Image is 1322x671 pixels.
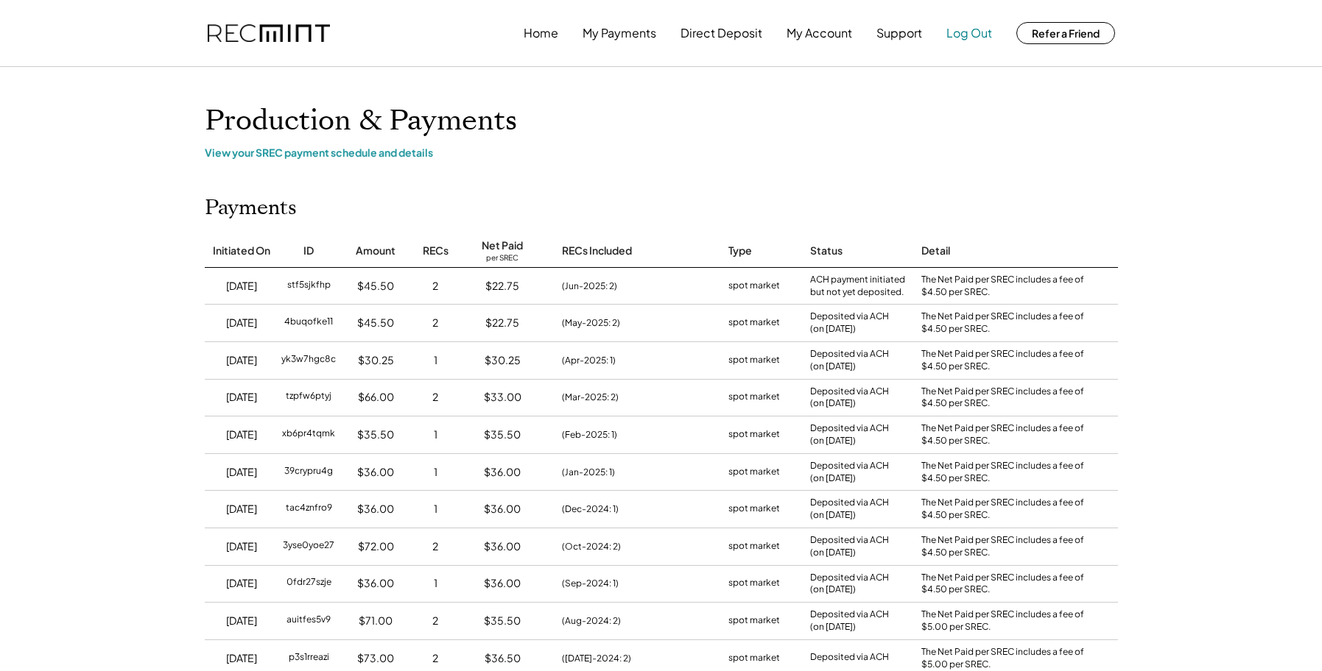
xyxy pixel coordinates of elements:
div: spot market [728,465,780,480]
div: [DATE] [226,539,257,554]
div: (Jun-2025: 2) [562,280,617,293]
div: $36.00 [357,576,394,591]
div: ID [303,244,314,258]
div: 4buqofke11 [284,316,333,330]
div: 2 [432,390,438,405]
div: spot market [728,502,780,516]
div: $36.00 [484,465,521,480]
div: spot market [728,614,780,628]
div: spot market [728,279,780,294]
div: Deposited via ACH (on [DATE]) [810,608,889,633]
div: [DATE] [226,390,257,405]
div: $36.00 [357,502,394,516]
div: [DATE] [226,353,257,368]
div: (Oct-2024: 2) [562,540,621,553]
h2: Payments [205,196,297,221]
div: Deposited via ACH (on [DATE]) [810,310,889,335]
div: spot market [728,316,780,330]
div: The Net Paid per SREC includes a fee of $4.50 per SREC. [921,348,1091,373]
div: $36.00 [357,465,394,480]
button: My Payments [583,18,656,48]
div: The Net Paid per SREC includes a fee of $4.50 per SREC. [921,386,1091,411]
div: The Net Paid per SREC includes a fee of $4.50 per SREC. [921,572,1091,597]
div: View your SREC payment schedule and details [205,146,1118,159]
div: RECs Included [562,244,632,258]
div: Type [728,244,752,258]
div: (Aug-2024: 2) [562,614,621,628]
div: The Net Paid per SREC includes a fee of $4.50 per SREC. [921,460,1091,485]
div: Deposited via ACH (on [DATE]) [810,422,889,447]
div: 3yse0yoe27 [283,539,334,554]
button: Direct Deposit [681,18,762,48]
div: auitfes5v9 [286,614,331,628]
div: Deposited via ACH (on [DATE]) [810,497,889,522]
div: $22.75 [485,316,519,330]
div: 39crypru4g [284,465,333,480]
button: My Account [787,18,852,48]
div: tzpfw6ptyj [286,390,331,405]
div: $35.50 [357,427,394,442]
div: 2 [432,279,438,294]
div: Status [810,244,843,258]
div: spot market [728,576,780,591]
div: ACH payment initiated but not yet deposited. [810,274,907,299]
button: Log Out [946,18,992,48]
div: The Net Paid per SREC includes a fee of $4.50 per SREC. [921,497,1091,522]
div: (Mar-2025: 2) [562,391,619,404]
div: Deposited via ACH (on [DATE]) [810,572,889,597]
div: tac4znfro9 [286,502,332,516]
div: Deposited via ACH (on [DATE]) [810,386,889,411]
div: spot market [728,390,780,405]
button: Refer a Friend [1016,22,1115,44]
div: Amount [356,244,395,258]
div: [DATE] [226,651,257,666]
div: $30.25 [485,353,521,368]
div: [DATE] [226,427,257,442]
button: Support [876,18,922,48]
div: 2 [432,651,438,666]
div: (Jan-2025: 1) [562,466,615,479]
div: The Net Paid per SREC includes a fee of $5.00 per SREC. [921,646,1091,671]
div: $45.50 [357,316,394,330]
div: Net Paid [482,238,523,253]
button: Home [524,18,558,48]
div: The Net Paid per SREC includes a fee of $4.50 per SREC. [921,534,1091,559]
div: (Sep-2024: 1) [562,577,619,590]
div: [DATE] [226,465,257,480]
div: $30.25 [358,353,394,368]
div: (Feb-2025: 1) [562,428,617,441]
div: $66.00 [358,390,394,405]
div: Detail [921,244,950,258]
div: 1 [434,353,437,368]
h1: Production & Payments [205,104,1118,138]
div: $35.50 [484,614,521,628]
div: stf5sjkfhp [287,279,331,294]
div: $22.75 [485,279,519,294]
div: Initiated On [213,244,270,258]
div: $35.50 [484,427,521,442]
div: RECs [423,244,449,258]
div: $33.00 [484,390,521,405]
div: spot market [728,539,780,554]
div: xb6pr4tqmk [282,427,335,442]
div: [DATE] [226,576,257,591]
div: $45.50 [357,279,394,294]
div: The Net Paid per SREC includes a fee of $4.50 per SREC. [921,274,1091,299]
img: recmint-logotype%403x.png [208,24,330,43]
div: per SREC [486,253,518,264]
div: The Net Paid per SREC includes a fee of $5.00 per SREC. [921,608,1091,633]
div: [DATE] [226,316,257,330]
div: Deposited via ACH (on [DATE]) [810,534,889,559]
div: yk3w7hgc8c [281,353,336,368]
div: $36.50 [485,651,521,666]
div: 1 [434,465,437,480]
div: 1 [434,576,437,591]
div: spot market [728,651,780,666]
div: $36.00 [484,502,521,516]
div: Deposited via ACH (on [DATE]) [810,460,889,485]
div: 0fdr27szje [286,576,331,591]
div: 2 [432,614,438,628]
div: (Apr-2025: 1) [562,354,616,367]
div: Deposited via ACH [810,651,889,666]
div: [DATE] [226,502,257,516]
